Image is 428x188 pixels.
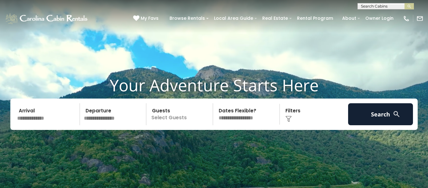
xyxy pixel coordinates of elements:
[5,12,89,25] img: White-1-1-2.png
[141,15,159,22] span: My Favs
[294,13,336,23] a: Rental Program
[5,75,423,95] h1: Your Adventure Starts Here
[393,110,400,118] img: search-regular-white.png
[403,15,410,22] img: phone-regular-white.png
[166,13,208,23] a: Browse Rentals
[211,13,256,23] a: Local Area Guide
[348,103,413,125] button: Search
[259,13,291,23] a: Real Estate
[362,13,397,23] a: Owner Login
[133,15,160,22] a: My Favs
[416,15,423,22] img: mail-regular-white.png
[339,13,359,23] a: About
[285,116,292,122] img: filter--v1.png
[148,103,213,125] p: Select Guests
